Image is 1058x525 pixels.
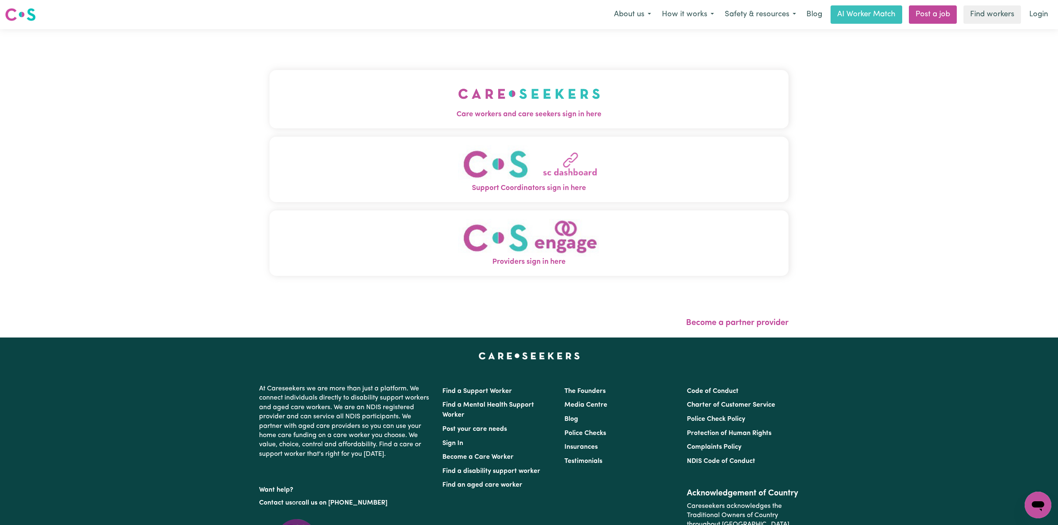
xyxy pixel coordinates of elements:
a: Find a Support Worker [442,388,512,395]
button: How it works [656,6,719,23]
a: Sign In [442,440,463,447]
a: Find a Mental Health Support Worker [442,402,534,418]
p: or [259,495,432,511]
button: Providers sign in here [269,210,789,276]
span: Support Coordinators sign in here [269,183,789,194]
a: Police Checks [564,430,606,437]
a: Careseekers home page [479,352,580,359]
button: Safety & resources [719,6,801,23]
a: Find workers [963,5,1021,24]
a: Police Check Policy [687,416,745,422]
a: Complaints Policy [687,444,741,450]
a: Find a disability support worker [442,468,540,475]
a: Post a job [909,5,957,24]
button: Care workers and care seekers sign in here [269,70,789,128]
a: call us on [PHONE_NUMBER] [298,500,387,506]
a: Post your care needs [442,426,507,432]
a: Become a Care Worker [442,454,514,460]
a: Login [1024,5,1053,24]
a: Careseekers logo [5,5,36,24]
a: Media Centre [564,402,607,408]
img: Careseekers logo [5,7,36,22]
span: Providers sign in here [269,257,789,267]
a: NDIS Code of Conduct [687,458,755,465]
p: Want help? [259,482,432,495]
a: Protection of Human Rights [687,430,771,437]
iframe: Button to launch messaging window [1025,492,1051,518]
h2: Acknowledgement of Country [687,488,799,498]
a: AI Worker Match [831,5,902,24]
a: Contact us [259,500,292,506]
a: Code of Conduct [687,388,739,395]
button: Support Coordinators sign in here [269,137,789,202]
a: Blog [564,416,578,422]
a: Blog [801,5,827,24]
a: Find an aged care worker [442,482,522,488]
p: At Careseekers we are more than just a platform. We connect individuals directly to disability su... [259,381,432,462]
a: Insurances [564,444,598,450]
span: Care workers and care seekers sign in here [269,109,789,120]
a: Charter of Customer Service [687,402,775,408]
a: Testimonials [564,458,602,465]
a: Become a partner provider [686,319,789,327]
button: About us [609,6,656,23]
a: The Founders [564,388,606,395]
